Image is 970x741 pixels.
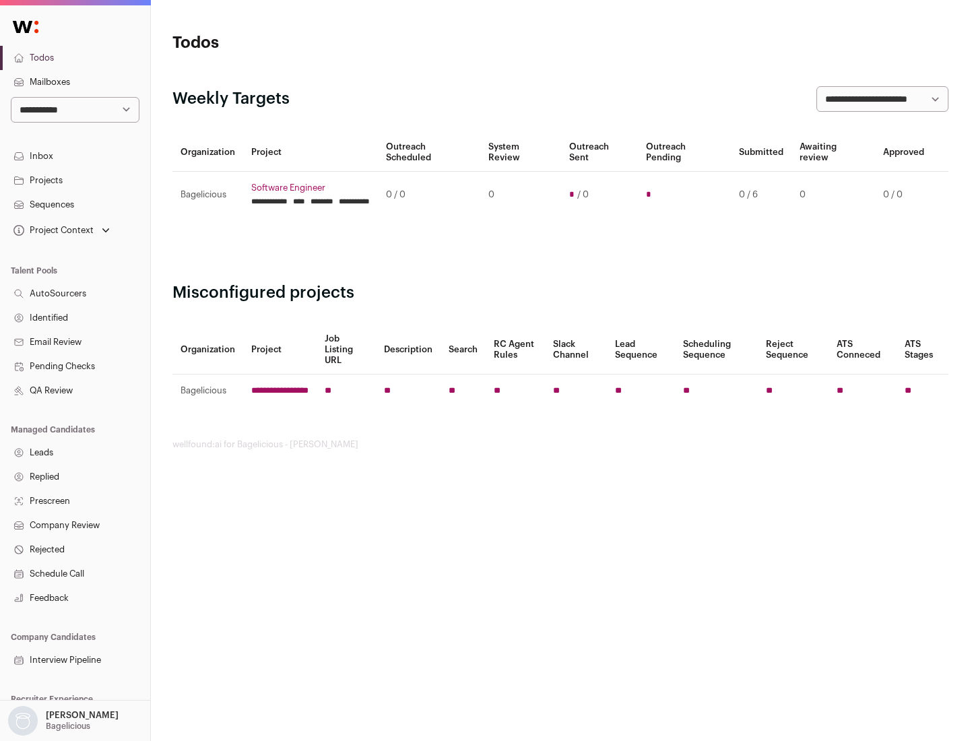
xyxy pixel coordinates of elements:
td: 0 / 0 [875,172,932,218]
th: Outreach Pending [638,133,730,172]
th: Outreach Scheduled [378,133,480,172]
th: Approved [875,133,932,172]
th: RC Agent Rules [486,325,544,375]
th: Lead Sequence [607,325,675,375]
th: Job Listing URL [317,325,376,375]
h2: Weekly Targets [172,88,290,110]
th: Organization [172,133,243,172]
td: Bagelicious [172,172,243,218]
th: Search [441,325,486,375]
img: nopic.png [8,706,38,736]
td: 0 [791,172,875,218]
th: Scheduling Sequence [675,325,758,375]
span: / 0 [577,189,589,200]
img: Wellfound [5,13,46,40]
th: Description [376,325,441,375]
h2: Misconfigured projects [172,282,948,304]
th: System Review [480,133,560,172]
th: ATS Stages [897,325,948,375]
th: Submitted [731,133,791,172]
td: Bagelicious [172,375,243,408]
div: Project Context [11,225,94,236]
th: Project [243,133,378,172]
td: 0 / 0 [378,172,480,218]
button: Open dropdown [11,221,112,240]
a: Software Engineer [251,183,370,193]
p: [PERSON_NAME] [46,710,119,721]
th: Outreach Sent [561,133,639,172]
th: Awaiting review [791,133,875,172]
th: Project [243,325,317,375]
p: Bagelicious [46,721,90,732]
td: 0 [480,172,560,218]
th: Slack Channel [545,325,607,375]
th: Organization [172,325,243,375]
button: Open dropdown [5,706,121,736]
td: 0 / 6 [731,172,791,218]
th: Reject Sequence [758,325,829,375]
footer: wellfound:ai for Bagelicious - [PERSON_NAME] [172,439,948,450]
h1: Todos [172,32,431,54]
th: ATS Conneced [829,325,896,375]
